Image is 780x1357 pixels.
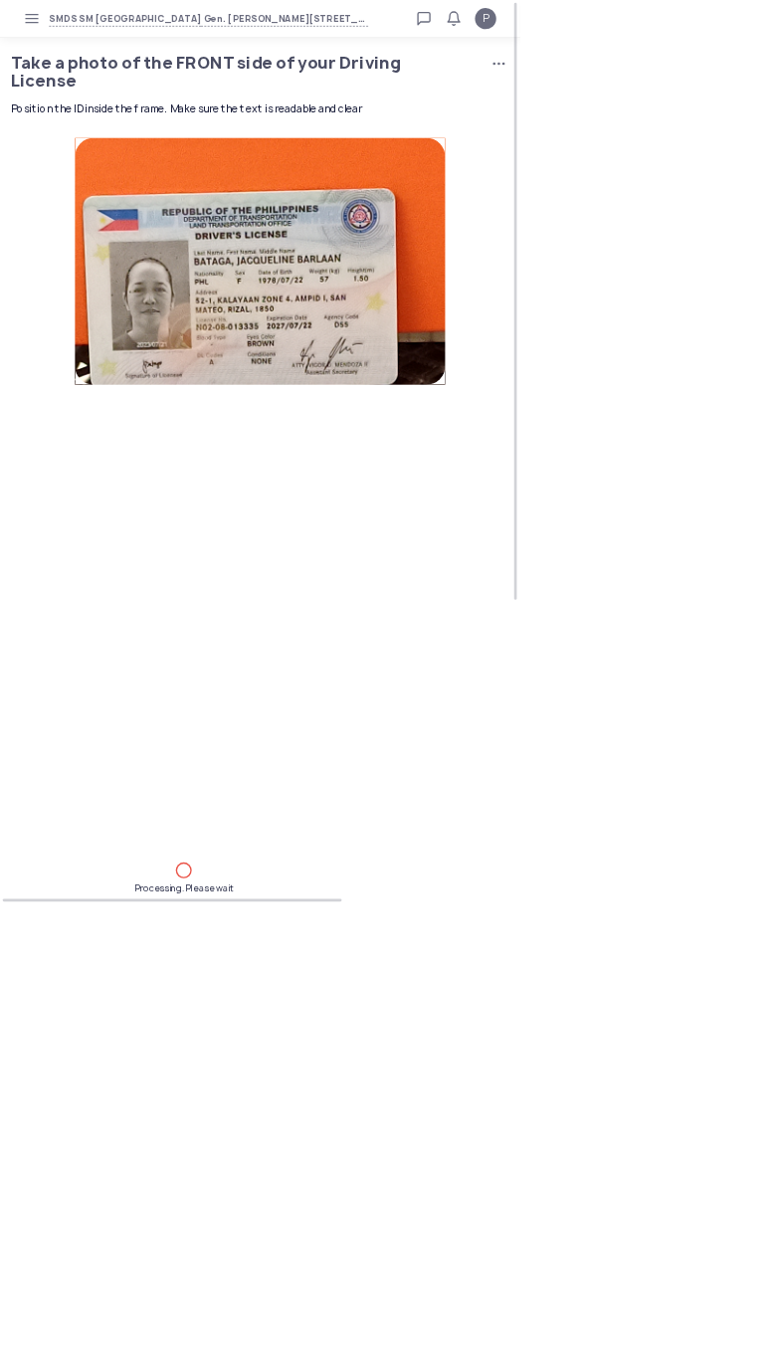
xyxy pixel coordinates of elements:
[74,17,301,40] span: SMDS SM [GEOGRAPHIC_DATA]
[16,151,764,175] div: Position the ID inside the frame. Make sure the text is readable and clear
[202,1321,349,1341] span: Processing. Please wait
[712,12,744,44] button: P
[723,16,733,40] span: P
[16,80,632,135] h1: Take a photo of the FRONT side of your Driving License
[301,17,552,40] span: Gen. [PERSON_NAME][STREET_ADDRESS]
[74,17,552,40] button: SMDS SM [GEOGRAPHIC_DATA]Gen. [PERSON_NAME][STREET_ADDRESS]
